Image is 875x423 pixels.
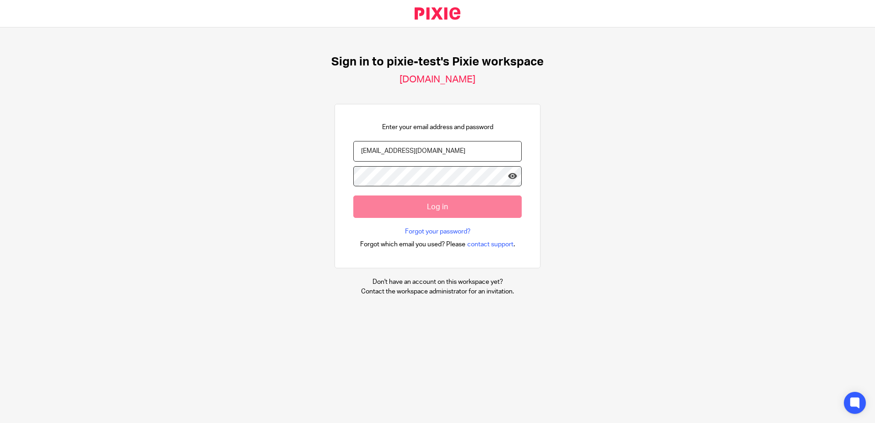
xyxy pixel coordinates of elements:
p: Contact the workspace administrator for an invitation. [361,287,514,296]
h2: [DOMAIN_NAME] [400,74,475,86]
input: Log in [353,195,522,218]
span: contact support [467,240,513,249]
div: . [360,239,515,249]
p: Enter your email address and password [382,123,493,132]
h1: Sign in to pixie-test's Pixie workspace [331,55,544,69]
span: Forgot which email you used? Please [360,240,465,249]
p: Don't have an account on this workspace yet? [361,277,514,287]
input: name@example.com [353,141,522,162]
a: Forgot your password? [405,227,470,236]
